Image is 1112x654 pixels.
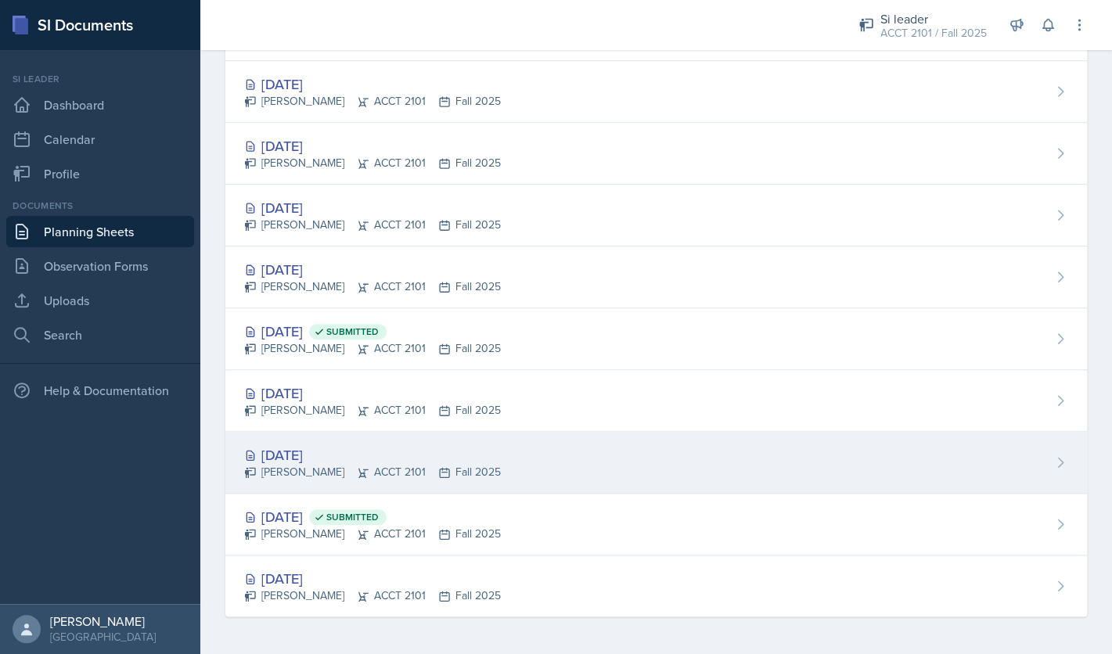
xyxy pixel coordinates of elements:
[225,432,1087,494] a: [DATE] [PERSON_NAME]ACCT 2101Fall 2025
[244,217,501,233] div: [PERSON_NAME] ACCT 2101 Fall 2025
[6,124,194,155] a: Calendar
[244,74,501,95] div: [DATE]
[244,321,501,342] div: [DATE]
[244,568,501,589] div: [DATE]
[326,511,379,523] span: Submitted
[6,158,194,189] a: Profile
[244,402,501,419] div: [PERSON_NAME] ACCT 2101 Fall 2025
[244,383,501,404] div: [DATE]
[6,375,194,406] div: Help & Documentation
[225,185,1087,246] a: [DATE] [PERSON_NAME]ACCT 2101Fall 2025
[244,135,501,156] div: [DATE]
[244,526,501,542] div: [PERSON_NAME] ACCT 2101 Fall 2025
[6,250,194,282] a: Observation Forms
[50,613,156,629] div: [PERSON_NAME]
[6,89,194,120] a: Dashboard
[225,555,1087,616] a: [DATE] [PERSON_NAME]ACCT 2101Fall 2025
[244,93,501,110] div: [PERSON_NAME] ACCT 2101 Fall 2025
[244,340,501,357] div: [PERSON_NAME] ACCT 2101 Fall 2025
[244,588,501,604] div: [PERSON_NAME] ACCT 2101 Fall 2025
[225,370,1087,432] a: [DATE] [PERSON_NAME]ACCT 2101Fall 2025
[225,246,1087,308] a: [DATE] [PERSON_NAME]ACCT 2101Fall 2025
[6,285,194,316] a: Uploads
[244,506,501,527] div: [DATE]
[244,155,501,171] div: [PERSON_NAME] ACCT 2101 Fall 2025
[244,259,501,280] div: [DATE]
[880,25,987,41] div: ACCT 2101 / Fall 2025
[225,123,1087,185] a: [DATE] [PERSON_NAME]ACCT 2101Fall 2025
[6,72,194,86] div: Si leader
[225,494,1087,555] a: [DATE] Submitted [PERSON_NAME]ACCT 2101Fall 2025
[6,319,194,350] a: Search
[326,325,379,338] span: Submitted
[6,216,194,247] a: Planning Sheets
[244,197,501,218] div: [DATE]
[244,278,501,295] div: [PERSON_NAME] ACCT 2101 Fall 2025
[880,9,987,28] div: Si leader
[244,464,501,480] div: [PERSON_NAME] ACCT 2101 Fall 2025
[244,444,501,465] div: [DATE]
[50,629,156,645] div: [GEOGRAPHIC_DATA]
[225,61,1087,123] a: [DATE] [PERSON_NAME]ACCT 2101Fall 2025
[6,199,194,213] div: Documents
[225,308,1087,370] a: [DATE] Submitted [PERSON_NAME]ACCT 2101Fall 2025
